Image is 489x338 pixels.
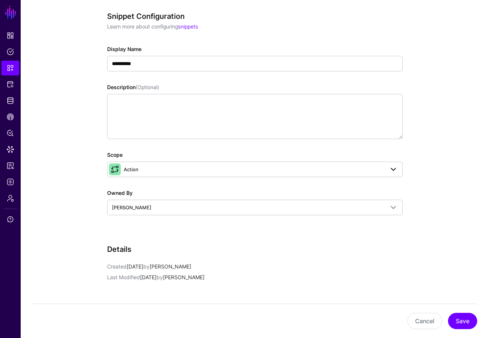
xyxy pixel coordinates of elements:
a: Policy Lens [1,126,19,141]
h3: Details [107,245,403,254]
span: Last Modified [107,274,140,280]
span: [DATE] [140,274,157,280]
span: Snippets [7,64,14,72]
p: Learn more about configuring [107,23,397,30]
span: Protected Systems [7,81,14,88]
span: by [157,274,163,280]
span: (Optional) [136,84,159,90]
span: Policies [7,48,14,55]
label: Owned By [107,189,133,197]
a: Dashboard [1,28,19,43]
span: Action [124,166,139,172]
a: Logs [1,175,19,189]
a: snippets [178,23,198,30]
span: Admin [7,195,14,202]
span: Created [107,263,127,270]
span: Data Lens [7,146,14,153]
a: Data Lens [1,142,19,157]
button: Cancel [407,313,442,329]
label: Description [107,83,159,91]
label: Display Name [107,45,141,53]
a: Policies [1,44,19,59]
span: Identity Data Fabric [7,97,14,104]
span: Access Reporting [7,162,14,169]
span: Dashboard [7,32,14,39]
span: by [143,263,150,270]
button: Save [448,313,477,329]
a: Access Reporting [1,158,19,173]
span: Support [7,216,14,223]
a: Snippets [1,61,19,75]
span: Policy Lens [7,129,14,137]
a: Identity Data Fabric [1,93,19,108]
label: Scope [107,151,123,159]
a: CAEP Hub [1,109,19,124]
span: CAEP Hub [7,113,14,121]
h3: Snippet Configuration [107,12,397,21]
span: [PERSON_NAME] [112,205,151,210]
a: Protected Systems [1,77,19,92]
a: SGNL [4,4,17,21]
span: [DATE] [127,263,143,270]
app-identifier: [PERSON_NAME] [143,263,191,270]
span: Logs [7,178,14,186]
a: Admin [1,191,19,206]
app-identifier: [PERSON_NAME] [157,274,205,280]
